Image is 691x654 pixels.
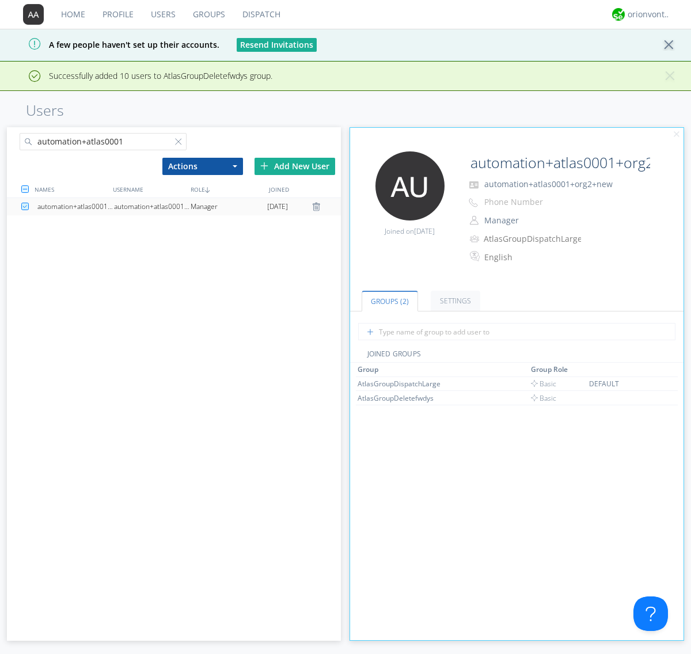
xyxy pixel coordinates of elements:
span: automation+atlas0001+org2+new [484,178,613,189]
div: Add New User [255,158,335,175]
div: NAMES [32,181,109,197]
div: ROLE [188,181,265,197]
div: Manager [191,198,267,215]
img: cancel.svg [673,131,681,139]
input: Name [466,151,652,174]
input: Search users [20,133,187,150]
img: 373638.png [23,4,44,25]
input: Type name of group to add user to [358,323,675,340]
div: automation+atlas0001+org2+new [114,198,191,215]
img: 373638.png [375,151,445,220]
div: DEFAULT [589,379,653,389]
span: [DATE] [267,198,288,215]
button: Manager [480,212,595,229]
img: 29d36aed6fa347d5a1537e7736e6aa13 [612,8,625,21]
span: Successfully added 10 users to AtlasGroupDeletefwdys group. [9,70,272,81]
img: person-outline.svg [470,216,479,225]
div: orionvontas+atlas+automation+org2 [628,9,671,20]
th: Toggle SortBy [529,363,587,377]
img: phone-outline.svg [469,198,478,207]
span: Joined on [385,226,435,236]
div: USERNAME [110,181,188,197]
th: Toggle SortBy [356,363,530,377]
div: JOINED [266,181,344,197]
img: icon-alert-users-thin-outline.svg [470,231,481,246]
div: automation+atlas0001+org2+new [37,198,114,215]
img: In groups with Translation enabled, this user's messages will be automatically translated to and ... [470,249,481,263]
a: Groups (2) [362,291,418,311]
th: Toggle SortBy [587,363,655,377]
img: plus.svg [260,162,268,170]
div: AtlasGroupDispatchLarge [484,233,582,245]
span: Basic [531,393,556,403]
div: JOINED GROUPS [350,349,684,363]
div: English [484,252,580,263]
button: Actions [162,158,243,175]
iframe: Toggle Customer Support [633,596,668,631]
button: Resend Invitations [237,38,317,52]
a: Settings [431,291,480,311]
span: [DATE] [414,226,435,236]
a: automation+atlas0001+org2+newautomation+atlas0001+org2+newManager[DATE] [7,198,341,215]
div: AtlasGroupDeletefwdys [358,393,444,403]
div: AtlasGroupDispatchLarge [358,379,444,389]
span: A few people haven't set up their accounts. [9,39,219,50]
span: Basic [531,379,556,389]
